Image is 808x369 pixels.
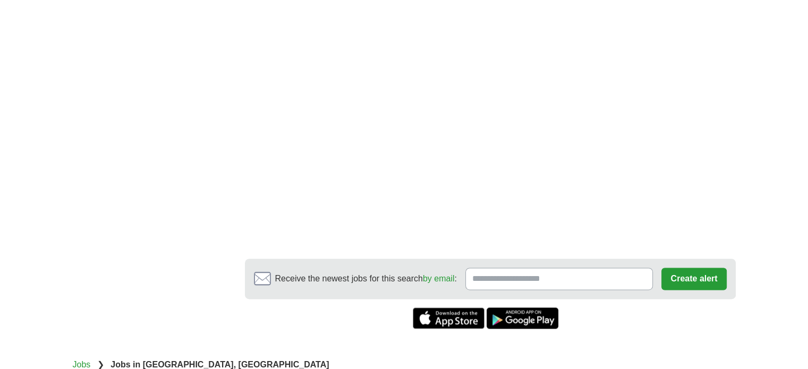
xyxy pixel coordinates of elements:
strong: Jobs in [GEOGRAPHIC_DATA], [GEOGRAPHIC_DATA] [110,360,329,369]
a: Get the Android app [487,307,558,329]
span: Receive the newest jobs for this search : [275,272,457,285]
button: Create alert [661,268,726,290]
a: Jobs [73,360,91,369]
span: ❯ [97,360,104,369]
a: by email [423,274,455,283]
a: Get the iPhone app [413,307,484,329]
